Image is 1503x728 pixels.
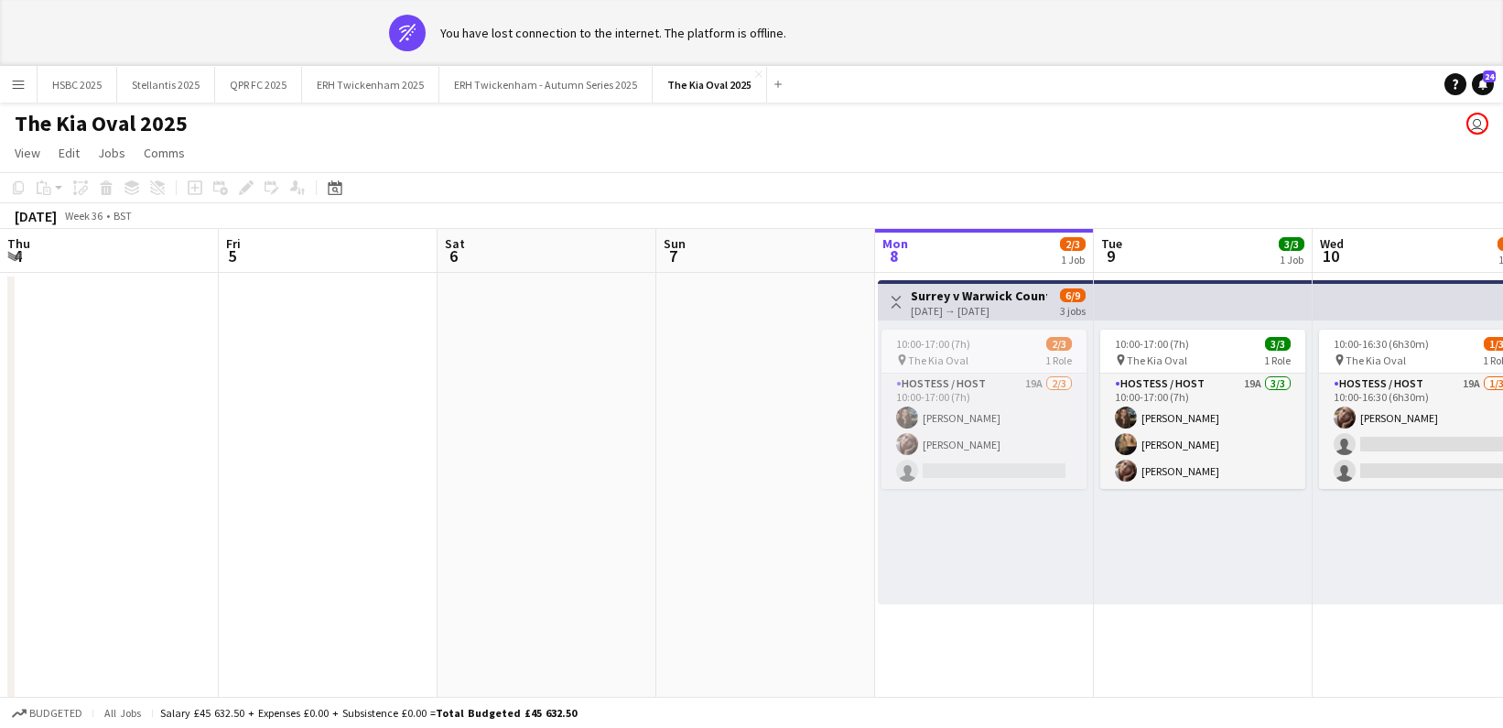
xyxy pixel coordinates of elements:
[29,707,82,720] span: Budgeted
[302,67,439,103] button: ERH Twickenham 2025
[442,245,465,266] span: 6
[223,245,241,266] span: 5
[226,235,241,252] span: Fri
[136,141,192,165] a: Comms
[114,209,132,223] div: BST
[661,245,686,266] span: 7
[1060,288,1086,302] span: 6/9
[1483,71,1496,82] span: 24
[1100,374,1305,489] app-card-role: Hostess / Host19A3/310:00-17:00 (7h)[PERSON_NAME][PERSON_NAME][PERSON_NAME]
[160,706,577,720] div: Salary £45 632.50 + Expenses £0.00 + Subsistence £0.00 =
[9,703,85,723] button: Budgeted
[15,110,188,137] h1: The Kia Oval 2025
[1061,253,1085,266] div: 1 Job
[664,235,686,252] span: Sun
[653,67,767,103] button: The Kia Oval 2025
[7,141,48,165] a: View
[1317,245,1344,266] span: 10
[881,374,1087,489] app-card-role: Hostess / Host19A2/310:00-17:00 (7h)[PERSON_NAME][PERSON_NAME]
[881,330,1087,489] app-job-card: 10:00-17:00 (7h)2/3 The Kia Oval1 RoleHostess / Host19A2/310:00-17:00 (7h)[PERSON_NAME][PERSON_NAME]
[1060,302,1086,318] div: 3 jobs
[439,67,653,103] button: ERH Twickenham - Autumn Series 2025
[882,235,908,252] span: Mon
[896,337,970,351] span: 10:00-17:00 (7h)
[59,145,80,161] span: Edit
[1098,245,1122,266] span: 9
[5,245,30,266] span: 4
[436,706,577,720] span: Total Budgeted £45 632.50
[1320,235,1344,252] span: Wed
[1466,113,1488,135] app-user-avatar: Sam Johannesson
[908,353,968,367] span: The Kia Oval
[1115,337,1189,351] span: 10:00-17:00 (7h)
[1101,235,1122,252] span: Tue
[15,145,40,161] span: View
[1045,353,1072,367] span: 1 Role
[60,209,106,223] span: Week 36
[440,25,786,41] div: You have lost connection to the internet. The platform is offline.
[445,235,465,252] span: Sat
[1265,337,1291,351] span: 3/3
[117,67,215,103] button: Stellantis 2025
[1334,337,1429,351] span: 10:00-16:30 (6h30m)
[1046,337,1072,351] span: 2/3
[1346,353,1406,367] span: The Kia Oval
[51,141,87,165] a: Edit
[911,288,1047,304] h3: Surrey v Warwick County Cricket [DATE]-[DATE]'25
[215,67,302,103] button: QPR FC 2025
[15,207,57,225] div: [DATE]
[1100,330,1305,489] app-job-card: 10:00-17:00 (7h)3/3 The Kia Oval1 RoleHostess / Host19A3/310:00-17:00 (7h)[PERSON_NAME][PERSON_NA...
[144,145,185,161] span: Comms
[1264,353,1291,367] span: 1 Role
[101,706,145,720] span: All jobs
[1472,73,1494,95] a: 24
[911,304,1047,318] div: [DATE] → [DATE]
[1279,237,1304,251] span: 3/3
[38,67,117,103] button: HSBC 2025
[880,245,908,266] span: 8
[1060,237,1086,251] span: 2/3
[98,145,125,161] span: Jobs
[1280,253,1303,266] div: 1 Job
[1127,353,1187,367] span: The Kia Oval
[91,141,133,165] a: Jobs
[7,235,30,252] span: Thu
